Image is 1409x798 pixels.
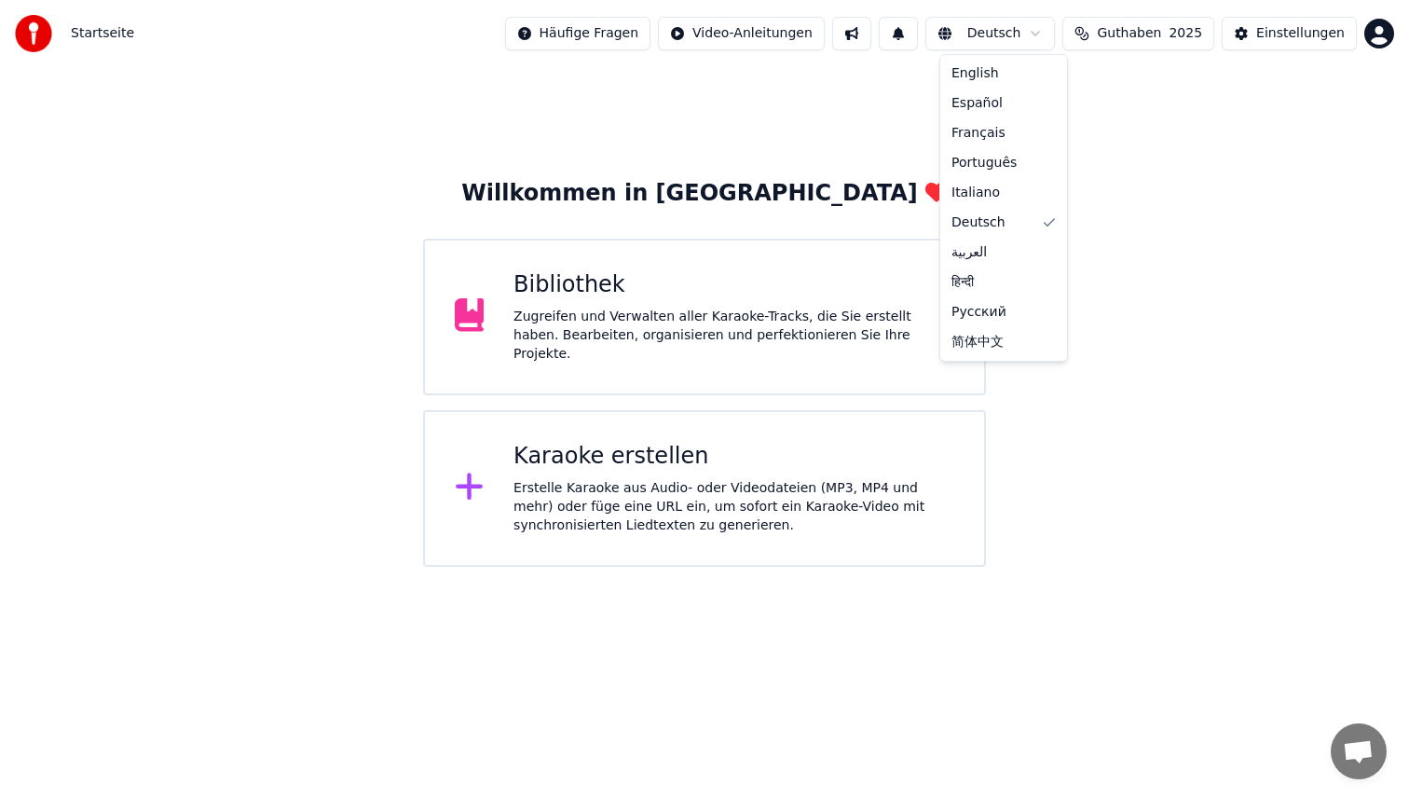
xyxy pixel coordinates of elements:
[951,213,1005,232] span: Deutsch
[951,243,987,262] span: العربية
[951,124,1005,143] span: Français
[951,333,1004,351] span: 简体中文
[951,184,1000,202] span: Italiano
[951,94,1003,113] span: Español
[951,303,1006,322] span: Русский
[951,273,974,292] span: हिन्दी
[951,64,999,83] span: English
[951,154,1017,172] span: Português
